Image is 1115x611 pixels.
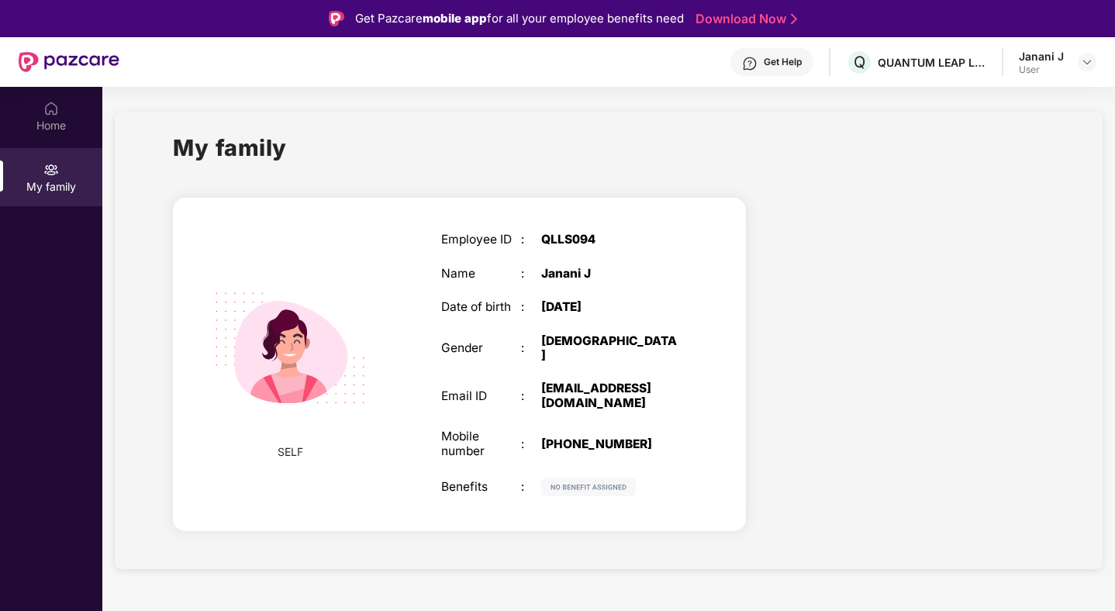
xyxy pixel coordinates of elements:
img: svg+xml;base64,PHN2ZyBpZD0iRHJvcGRvd24tMzJ4MzIiIHhtbG5zPSJodHRwOi8vd3d3LnczLm9yZy8yMDAwL3N2ZyIgd2... [1081,56,1093,68]
div: : [521,341,541,355]
div: Date of birth [441,300,521,314]
span: SELF [278,444,303,461]
img: Stroke [791,11,797,27]
div: Get Pazcare for all your employee benefits need [355,9,684,28]
div: [EMAIL_ADDRESS][DOMAIN_NAME] [541,381,681,410]
div: : [521,480,541,494]
h1: My family [173,130,287,165]
img: svg+xml;base64,PHN2ZyB3aWR0aD0iMjAiIGhlaWdodD0iMjAiIHZpZXdCb3g9IjAgMCAyMCAyMCIgZmlsbD0ibm9uZSIgeG... [43,162,59,178]
span: Q [854,53,865,71]
div: Email ID [441,389,521,403]
img: svg+xml;base64,PHN2ZyB4bWxucz0iaHR0cDovL3d3dy53My5vcmcvMjAwMC9zdmciIHdpZHRoPSIxMjIiIGhlaWdodD0iMj... [541,478,636,496]
div: : [521,267,541,281]
div: Benefits [441,480,521,494]
div: [DATE] [541,300,681,314]
div: Get Help [764,56,802,68]
div: QLLS094 [541,233,681,247]
div: Gender [441,341,521,355]
div: Janani J [541,267,681,281]
a: Download Now [696,11,792,27]
img: svg+xml;base64,PHN2ZyB4bWxucz0iaHR0cDovL3d3dy53My5vcmcvMjAwMC9zdmciIHdpZHRoPSIyMjQiIGhlaWdodD0iMT... [195,253,385,444]
img: Logo [329,11,344,26]
div: : [521,300,541,314]
div: Mobile number [441,430,521,458]
div: QUANTUM LEAP LEARNING SOLUTIONS PRIVATE LIMITED [878,55,986,70]
div: : [521,233,541,247]
img: New Pazcare Logo [19,52,119,72]
strong: mobile app [423,11,487,26]
div: User [1019,64,1064,76]
img: svg+xml;base64,PHN2ZyBpZD0iSGVscC0zMngzMiIgeG1sbnM9Imh0dHA6Ly93d3cudzMub3JnLzIwMDAvc3ZnIiB3aWR0aD... [742,56,758,71]
div: [DEMOGRAPHIC_DATA] [541,334,681,363]
div: Name [441,267,521,281]
div: Janani J [1019,49,1064,64]
div: : [521,389,541,403]
div: : [521,437,541,451]
div: [PHONE_NUMBER] [541,437,681,451]
img: svg+xml;base64,PHN2ZyBpZD0iSG9tZSIgeG1sbnM9Imh0dHA6Ly93d3cudzMub3JnLzIwMDAvc3ZnIiB3aWR0aD0iMjAiIG... [43,101,59,116]
div: Employee ID [441,233,521,247]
